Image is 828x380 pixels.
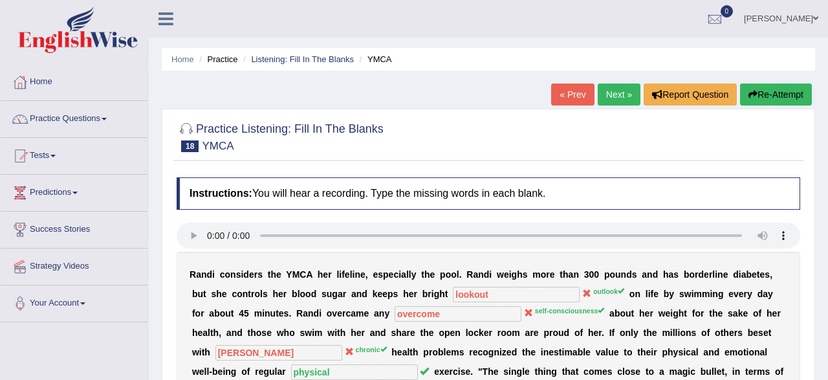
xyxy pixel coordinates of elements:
b: a [209,308,214,319]
b: i [398,269,401,280]
b: n [308,308,314,319]
b: f [692,308,695,319]
b: r [254,269,257,280]
b: a [741,269,746,280]
b: h [351,328,356,338]
b: m [532,269,540,280]
b: b [214,308,220,319]
b: h [192,328,198,338]
b: n [356,289,362,299]
b: e [728,289,734,299]
b: h [712,308,718,319]
b: t [248,328,251,338]
b: i [509,269,512,280]
b: k [373,289,378,299]
button: Report Question [644,84,737,106]
b: s [257,269,263,280]
input: blank [453,287,580,302]
b: n [375,328,381,338]
b: h [563,269,569,280]
b: g [673,308,679,319]
b: A [306,269,312,280]
b: g [718,289,724,299]
b: l [409,269,411,280]
a: Your Account [1,285,148,318]
b: s [261,328,267,338]
sup: outlook [593,287,624,295]
b: e [323,269,328,280]
b: i [431,289,434,299]
b: r [428,289,431,299]
b: f [759,308,762,319]
b: u [197,289,203,299]
h2: Practice Listening: Fill In The Blanks [177,120,384,152]
b: h [439,289,445,299]
b: e [197,328,202,338]
b: e [360,269,365,280]
b: r [343,289,346,299]
b: , [219,328,221,338]
b: s [284,308,289,319]
b: y [384,308,389,319]
b: h [663,269,669,280]
b: h [213,328,219,338]
small: YMCA [202,140,234,152]
b: a [402,328,407,338]
b: i [739,269,741,280]
b: d [311,289,317,299]
b: t [684,308,687,319]
b: h [424,269,430,280]
b: c [345,308,351,319]
b: n [717,269,723,280]
b: d [626,269,632,280]
b: l [350,269,353,280]
b: e [373,269,378,280]
a: Home [1,64,148,96]
b: e [345,269,350,280]
b: p [387,289,393,299]
button: Re-Attempt [740,84,812,106]
b: t [709,308,712,319]
b: r [546,269,549,280]
b: c [393,269,398,280]
b: i [312,328,314,338]
b: i [319,308,321,319]
b: e [337,308,342,319]
b: w [497,269,504,280]
b: h [250,328,256,338]
h4: You will hear a recording. Type the missing words in each blank. [177,177,800,210]
b: y [411,269,417,280]
b: c [232,289,237,299]
b: e [743,308,748,319]
b: n [354,269,360,280]
b: n [712,289,718,299]
b: t [560,269,563,280]
b: a [669,269,674,280]
b: d [484,269,490,280]
b: i [339,269,342,280]
b: t [210,328,213,338]
b: o [690,269,695,280]
b: m [702,289,710,299]
b: r [709,269,712,280]
b: e [278,289,283,299]
b: 4 [239,308,244,319]
b: d [237,328,243,338]
b: b [192,289,198,299]
b: k [738,308,743,319]
b: f [342,269,345,280]
a: Next » [598,84,640,106]
b: d [314,308,320,319]
b: o [609,269,615,280]
b: i [692,289,694,299]
b: Instructions: [190,188,252,199]
b: n [635,289,640,299]
b: s [378,269,383,280]
b: u [626,308,631,319]
b: e [410,328,415,338]
b: o [451,269,457,280]
b: e [409,289,414,299]
b: l [260,289,263,299]
b: r [283,289,287,299]
b: b [664,289,670,299]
